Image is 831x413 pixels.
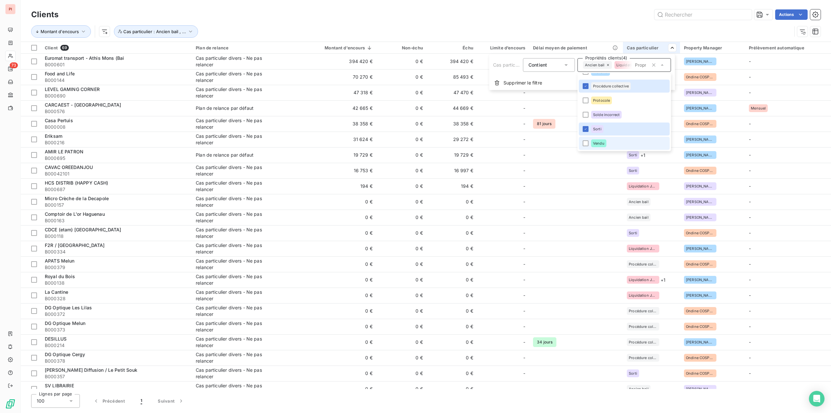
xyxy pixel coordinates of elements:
[503,80,542,86] span: Supprimer le filtre
[585,63,605,67] span: Ancien bail
[593,127,602,131] span: Sorti
[593,141,604,145] span: Vendu
[616,63,654,67] span: Liquidation Judiciaire
[593,84,629,88] span: Procédure collective
[632,62,649,68] input: Propriétés clients
[493,62,524,68] span: Cas particulier
[593,113,620,117] span: Solde incorrect
[528,62,547,68] span: Contient
[593,98,610,102] span: Protocole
